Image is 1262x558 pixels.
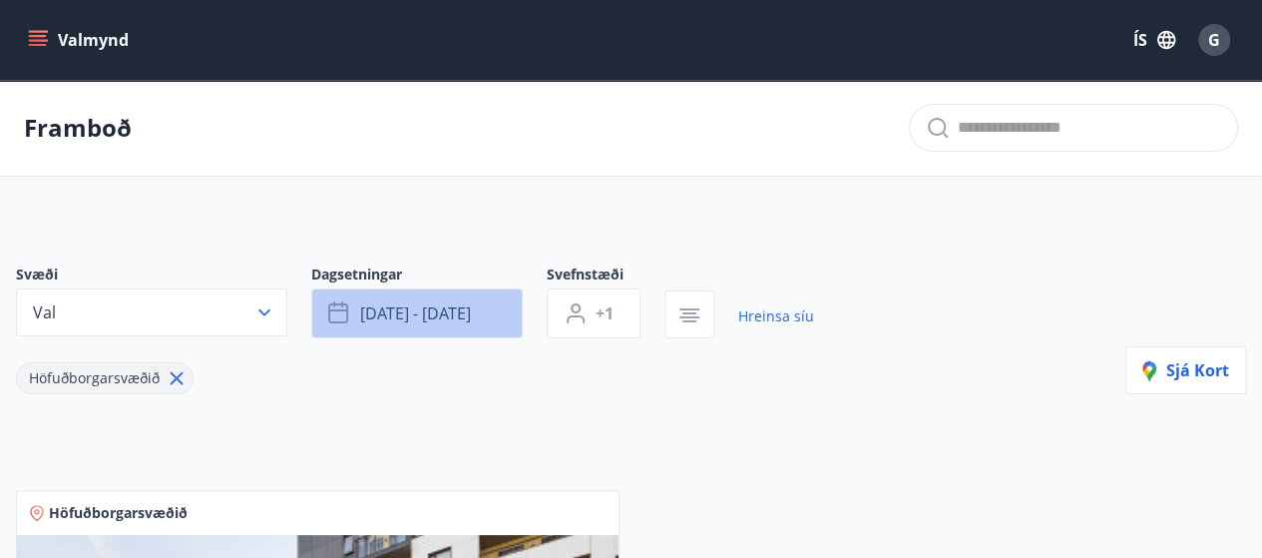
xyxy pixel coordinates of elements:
[360,302,471,324] span: [DATE] - [DATE]
[24,22,137,58] button: menu
[1125,346,1246,394] button: Sjá kort
[24,111,132,145] p: Framboð
[596,302,614,324] span: +1
[16,265,311,288] span: Svæði
[16,288,287,336] button: Val
[738,294,814,338] a: Hreinsa síu
[547,265,664,288] span: Svefnstæði
[1190,16,1238,64] button: G
[29,368,160,387] span: Höfuðborgarsvæðið
[1208,29,1220,51] span: G
[1122,22,1186,58] button: ÍS
[16,362,194,394] div: Höfuðborgarsvæðið
[33,301,56,323] span: Val
[547,288,640,338] button: +1
[311,265,547,288] span: Dagsetningar
[49,503,188,523] span: Höfuðborgarsvæðið
[311,288,523,338] button: [DATE] - [DATE]
[1142,359,1229,381] span: Sjá kort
